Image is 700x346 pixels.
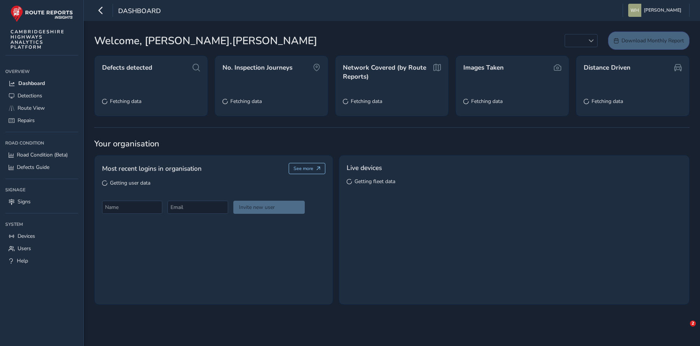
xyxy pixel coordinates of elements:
[5,114,78,127] a: Repairs
[5,77,78,89] a: Dashboard
[10,29,65,50] span: CAMBRIDGESHIRE HIGHWAYS ANALYTICS PLATFORM
[102,201,162,214] input: Name
[17,257,28,264] span: Help
[343,63,431,81] span: Network Covered (by Route Reports)
[351,98,382,105] span: Fetching data
[628,4,641,17] img: diamond-layout
[102,164,202,173] span: Most recent logins in organisation
[5,66,78,77] div: Overview
[17,151,68,158] span: Road Condition (Beta)
[5,230,78,242] a: Devices
[18,245,31,252] span: Users
[18,117,35,124] span: Repairs
[110,179,150,186] span: Getting user data
[10,5,73,22] img: rr logo
[5,195,78,208] a: Signs
[644,4,681,17] span: [PERSON_NAME]
[230,98,262,105] span: Fetching data
[18,104,45,112] span: Route View
[18,198,31,205] span: Signs
[5,255,78,267] a: Help
[5,219,78,230] div: System
[294,166,313,172] span: See more
[289,163,326,174] button: See more
[5,184,78,195] div: Signage
[5,149,78,161] a: Road Condition (Beta)
[168,201,228,214] input: Email
[463,63,504,72] span: Images Taken
[471,98,503,105] span: Fetching data
[18,80,45,87] span: Dashboard
[592,98,623,105] span: Fetching data
[354,178,395,185] span: Getting fleet data
[5,102,78,114] a: Route View
[5,161,78,173] a: Defects Guide
[5,89,78,102] a: Detections
[5,137,78,149] div: Road Condition
[102,63,152,72] span: Defects detected
[94,33,317,49] span: Welcome, [PERSON_NAME].[PERSON_NAME]
[347,163,382,173] span: Live devices
[675,321,693,339] iframe: Intercom live chat
[222,63,292,72] span: No. Inspection Journeys
[5,242,78,255] a: Users
[690,321,696,327] span: 2
[17,164,49,171] span: Defects Guide
[94,138,690,149] span: Your organisation
[584,63,630,72] span: Distance Driven
[110,98,141,105] span: Fetching data
[118,6,161,17] span: Dashboard
[18,233,35,240] span: Devices
[18,92,42,99] span: Detections
[628,4,684,17] button: [PERSON_NAME]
